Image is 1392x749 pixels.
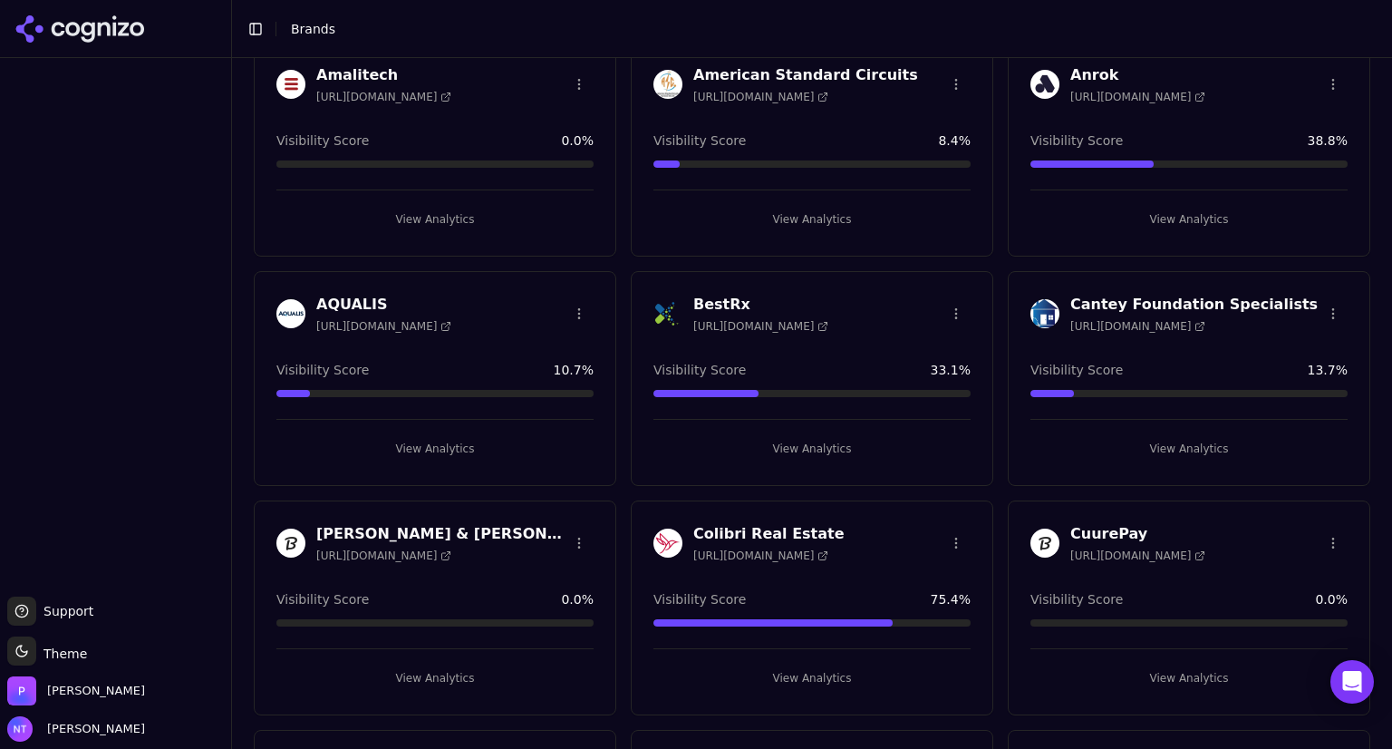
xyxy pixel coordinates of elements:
[693,90,828,104] span: [URL][DOMAIN_NAME]
[653,664,971,693] button: View Analytics
[276,70,305,99] img: Amalitech
[316,523,565,545] h3: [PERSON_NAME] & [PERSON_NAME]
[276,205,594,234] button: View Analytics
[276,299,305,328] img: AQUALIS
[7,676,36,705] img: Perrill
[554,361,594,379] span: 10.7 %
[1030,70,1059,99] img: Anrok
[1030,434,1348,463] button: View Analytics
[561,590,594,608] span: 0.0 %
[276,590,369,608] span: Visibility Score
[7,716,33,742] img: Nate Tower
[693,294,828,316] h3: BestRx
[1308,131,1348,150] span: 38.8 %
[316,549,451,563] span: [URL][DOMAIN_NAME]
[291,22,335,36] span: Brands
[653,205,971,234] button: View Analytics
[1030,205,1348,234] button: View Analytics
[7,716,145,742] button: Open user button
[47,683,145,699] span: Perrill
[693,64,918,86] h3: American Standard Circuits
[316,64,451,86] h3: Amalitech
[316,90,451,104] span: [URL][DOMAIN_NAME]
[653,434,971,463] button: View Analytics
[1070,549,1205,563] span: [URL][DOMAIN_NAME]
[7,676,145,705] button: Open organization switcher
[931,590,971,608] span: 75.4 %
[1070,64,1205,86] h3: Anrok
[316,294,451,316] h3: AQUALIS
[653,529,682,558] img: Colibri Real Estate
[931,361,971,379] span: 33.1 %
[561,131,594,150] span: 0.0 %
[693,549,828,563] span: [URL][DOMAIN_NAME]
[1030,664,1348,693] button: View Analytics
[316,319,451,334] span: [URL][DOMAIN_NAME]
[1308,361,1348,379] span: 13.7 %
[1330,660,1374,704] div: Open Intercom Messenger
[1030,529,1059,558] img: CuurePay
[1030,590,1123,608] span: Visibility Score
[40,721,145,737] span: [PERSON_NAME]
[276,529,305,558] img: Churchill & Harriman
[653,70,682,99] img: American Standard Circuits
[1030,299,1059,328] img: Cantey Foundation Specialists
[1070,90,1205,104] span: [URL][DOMAIN_NAME]
[653,361,746,379] span: Visibility Score
[1030,131,1123,150] span: Visibility Score
[1315,590,1348,608] span: 0.0 %
[1030,361,1123,379] span: Visibility Score
[653,590,746,608] span: Visibility Score
[291,20,1341,38] nav: breadcrumb
[36,602,93,620] span: Support
[653,299,682,328] img: BestRx
[693,523,845,545] h3: Colibri Real Estate
[938,131,971,150] span: 8.4 %
[1070,523,1205,545] h3: CuurePay
[1070,294,1318,316] h3: Cantey Foundation Specialists
[36,647,87,661] span: Theme
[276,361,369,379] span: Visibility Score
[1070,319,1205,334] span: [URL][DOMAIN_NAME]
[653,131,746,150] span: Visibility Score
[276,131,369,150] span: Visibility Score
[693,319,828,334] span: [URL][DOMAIN_NAME]
[276,434,594,463] button: View Analytics
[276,664,594,693] button: View Analytics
